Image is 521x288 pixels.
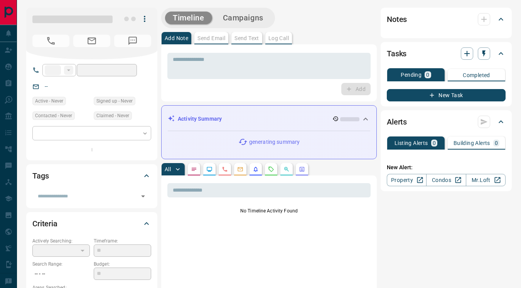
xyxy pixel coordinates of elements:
[387,13,407,25] h2: Notes
[165,167,171,172] p: All
[299,166,305,172] svg: Agent Actions
[249,138,300,146] p: generating summary
[94,237,151,244] p: Timeframe:
[466,174,506,186] a: Mr.Loft
[165,12,212,24] button: Timeline
[433,140,436,146] p: 0
[426,174,466,186] a: Condos
[237,166,243,172] svg: Emails
[426,72,429,77] p: 0
[387,44,506,63] div: Tasks
[395,140,428,146] p: Listing Alerts
[96,97,133,105] span: Signed up - Never
[495,140,498,146] p: 0
[222,166,228,172] svg: Calls
[165,35,188,41] p: Add Note
[32,170,49,182] h2: Tags
[387,89,506,101] button: New Task
[268,166,274,172] svg: Requests
[178,115,222,123] p: Activity Summary
[96,112,129,120] span: Claimed - Never
[32,268,90,280] p: -- - --
[32,237,90,244] p: Actively Searching:
[32,35,69,47] span: No Number
[35,97,63,105] span: Active - Never
[387,116,407,128] h2: Alerts
[114,35,151,47] span: No Number
[387,163,506,172] p: New Alert:
[45,83,48,89] a: --
[168,112,370,126] div: Activity Summary
[191,166,197,172] svg: Notes
[138,191,148,202] button: Open
[253,166,259,172] svg: Listing Alerts
[283,166,290,172] svg: Opportunities
[387,10,506,29] div: Notes
[32,214,151,233] div: Criteria
[35,112,72,120] span: Contacted - Never
[463,72,490,78] p: Completed
[206,166,212,172] svg: Lead Browsing Activity
[387,113,506,131] div: Alerts
[454,140,490,146] p: Building Alerts
[94,261,151,268] p: Budget:
[401,72,422,77] p: Pending
[387,174,427,186] a: Property
[32,167,151,185] div: Tags
[73,35,110,47] span: No Email
[32,217,57,230] h2: Criteria
[387,47,406,60] h2: Tasks
[215,12,271,24] button: Campaigns
[167,207,371,214] p: No Timeline Activity Found
[32,261,90,268] p: Search Range:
